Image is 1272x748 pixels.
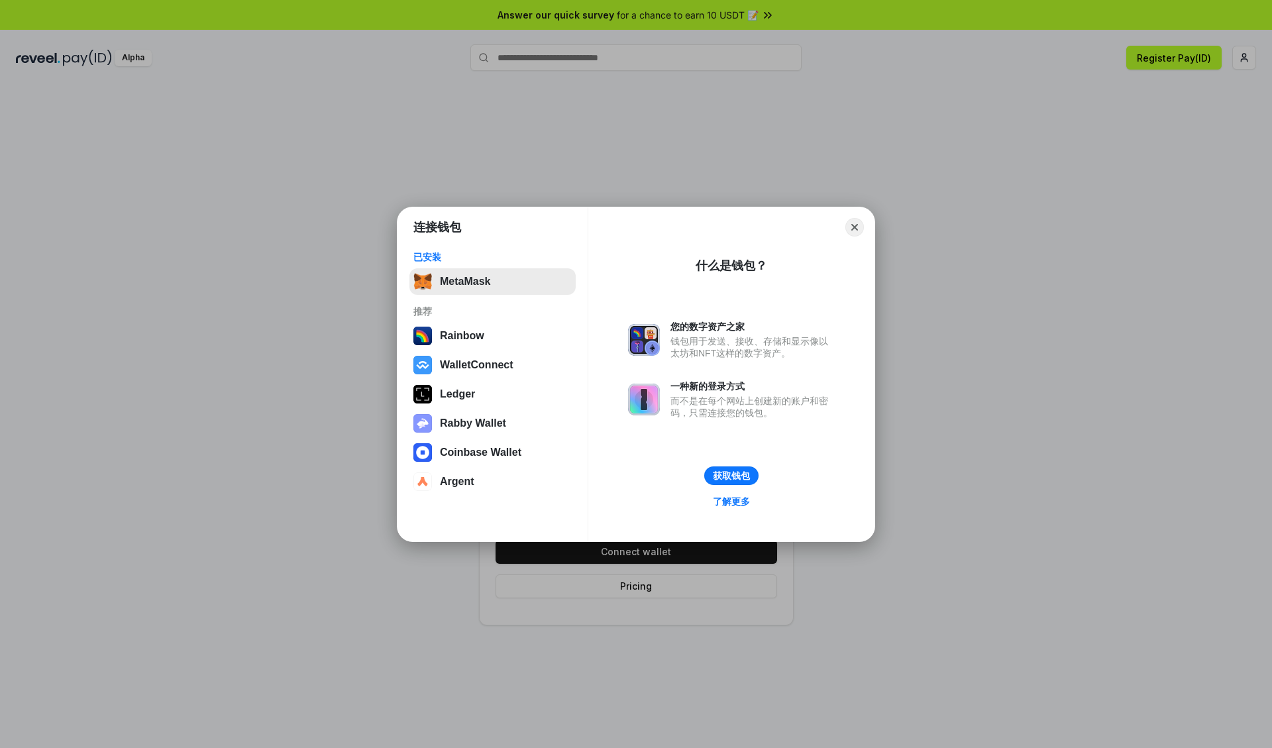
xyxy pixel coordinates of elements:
[413,414,432,433] img: svg+xml,%3Csvg%20xmlns%3D%22http%3A%2F%2Fwww.w3.org%2F2000%2Fsvg%22%20fill%3D%22none%22%20viewBox...
[713,496,750,508] div: 了解更多
[440,388,475,400] div: Ledger
[413,443,432,462] img: svg+xml,%3Csvg%20width%3D%2228%22%20height%3D%2228%22%20viewBox%3D%220%200%2028%2028%22%20fill%3D...
[670,395,835,419] div: 而不是在每个网站上创建新的账户和密码，只需连接您的钱包。
[440,330,484,342] div: Rainbow
[440,447,521,458] div: Coinbase Wallet
[413,327,432,345] img: svg+xml,%3Csvg%20width%3D%22120%22%20height%3D%22120%22%20viewBox%3D%220%200%20120%20120%22%20fil...
[413,356,432,374] img: svg+xml,%3Csvg%20width%3D%2228%22%20height%3D%2228%22%20viewBox%3D%220%200%2028%2028%22%20fill%3D...
[409,410,576,437] button: Rabby Wallet
[628,324,660,356] img: svg+xml,%3Csvg%20xmlns%3D%22http%3A%2F%2Fwww.w3.org%2F2000%2Fsvg%22%20fill%3D%22none%22%20viewBox...
[413,272,432,291] img: svg+xml,%3Csvg%20fill%3D%22none%22%20height%3D%2233%22%20viewBox%3D%220%200%2035%2033%22%20width%...
[440,476,474,488] div: Argent
[409,323,576,349] button: Rainbow
[845,218,864,237] button: Close
[696,258,767,274] div: 什么是钱包？
[409,439,576,466] button: Coinbase Wallet
[413,219,461,235] h1: 连接钱包
[670,335,835,359] div: 钱包用于发送、接收、存储和显示像以太坊和NFT这样的数字资产。
[413,251,572,263] div: 已安装
[409,268,576,295] button: MetaMask
[440,359,513,371] div: WalletConnect
[413,385,432,403] img: svg+xml,%3Csvg%20xmlns%3D%22http%3A%2F%2Fwww.w3.org%2F2000%2Fsvg%22%20width%3D%2228%22%20height%3...
[440,417,506,429] div: Rabby Wallet
[413,305,572,317] div: 推荐
[704,466,759,485] button: 获取钱包
[409,468,576,495] button: Argent
[628,384,660,415] img: svg+xml,%3Csvg%20xmlns%3D%22http%3A%2F%2Fwww.w3.org%2F2000%2Fsvg%22%20fill%3D%22none%22%20viewBox...
[670,380,835,392] div: 一种新的登录方式
[705,493,758,510] a: 了解更多
[413,472,432,491] img: svg+xml,%3Csvg%20width%3D%2228%22%20height%3D%2228%22%20viewBox%3D%220%200%2028%2028%22%20fill%3D...
[440,276,490,288] div: MetaMask
[713,470,750,482] div: 获取钱包
[670,321,835,333] div: 您的数字资产之家
[409,352,576,378] button: WalletConnect
[409,381,576,407] button: Ledger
